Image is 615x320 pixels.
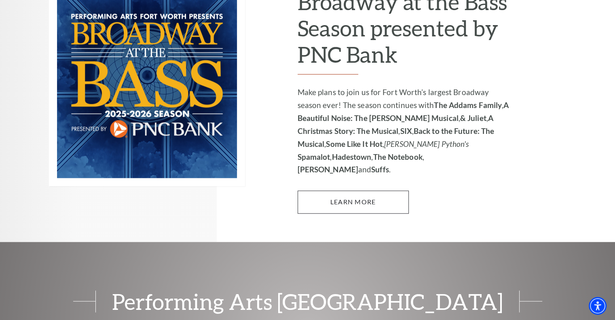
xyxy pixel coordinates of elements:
[298,86,514,176] p: Make plans to join us for Fort Worth’s largest Broadway season ever! The season continues with , ...
[589,297,607,315] div: Accessibility Menu
[298,191,409,213] a: Learn More 2025-2026 Broadway at the Bass Season presented by PNC Bank
[384,139,469,148] em: [PERSON_NAME] Python's
[95,290,520,312] span: Performing Arts [GEOGRAPHIC_DATA]
[373,152,422,161] strong: The Notebook
[298,165,358,174] strong: [PERSON_NAME]
[400,126,412,136] strong: SIX
[434,100,502,110] strong: The Addams Family
[298,100,509,123] strong: A Beautiful Noise: The [PERSON_NAME] Musical
[298,152,330,161] strong: Spamalot
[371,165,389,174] strong: Suffs
[326,139,383,148] strong: Some Like It Hot
[332,152,371,161] strong: Hadestown
[298,113,493,136] strong: A Christmas Story: The Musical
[298,126,495,148] strong: Back to the Future: The Musical
[460,113,486,123] strong: & Juliet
